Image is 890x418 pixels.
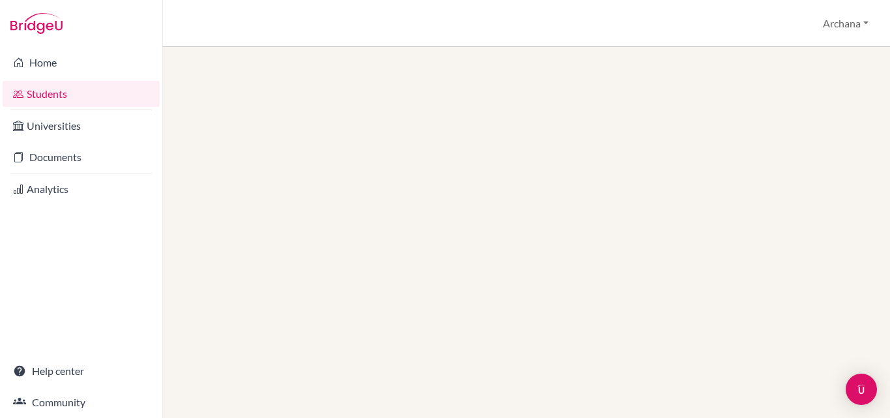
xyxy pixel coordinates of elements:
a: Community [3,389,160,415]
img: Bridge-U [10,13,63,34]
a: Home [3,50,160,76]
a: Analytics [3,176,160,202]
a: Universities [3,113,160,139]
a: Students [3,81,160,107]
a: Documents [3,144,160,170]
button: Archana [817,11,874,36]
a: Help center [3,358,160,384]
div: Open Intercom Messenger [846,374,877,405]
